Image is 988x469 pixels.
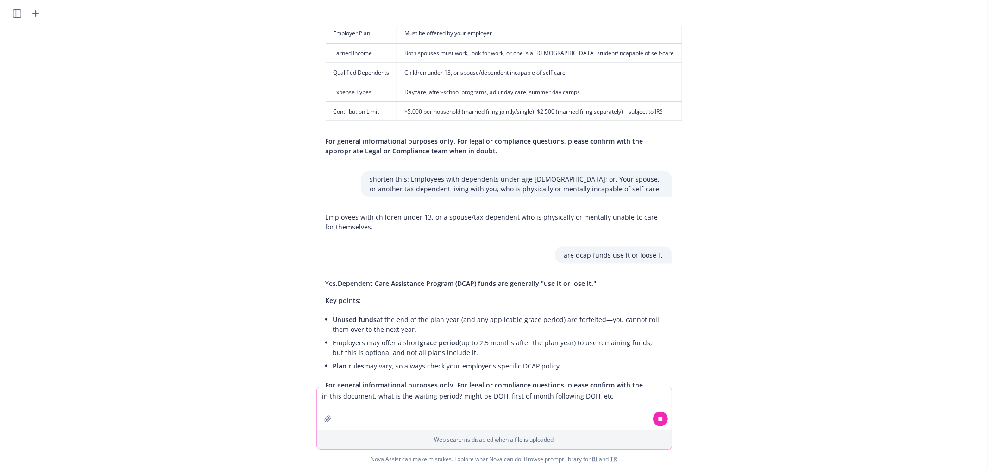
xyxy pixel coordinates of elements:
li: may vary, so always check your employer's specific DCAP policy. [333,359,663,373]
li: at the end of the plan year (and any applicable grace period) are forfeited—you cannot roll them ... [333,313,663,336]
td: Earned Income [326,43,397,63]
span: Dependent Care Assistance Program (DCAP) funds are generally "use it or lose it." [338,279,597,288]
p: Yes, [326,279,663,288]
a: TR [610,455,617,463]
td: Children under 13, or spouse/dependent incapable of self-care [397,63,682,82]
span: Plan rules [333,361,365,370]
span: grace period [420,338,460,347]
p: Employees with children under 13, or a spouse/tax-dependent who is physically or mentally unable ... [326,212,663,232]
td: Must be offered by your employer [397,24,682,43]
td: $5,000 per household (married filing jointly/single), $2,500 (married filing separately) – subjec... [397,102,682,121]
a: BI [592,455,598,463]
td: Employer Plan [326,24,397,43]
p: Web search is disabled when a file is uploaded [322,436,666,444]
td: Both spouses must work, look for work, or one is a [DEMOGRAPHIC_DATA] student/incapable of self-care [397,43,682,63]
span: Nova Assist can make mistakes. Explore what Nova can do: Browse prompt library for and [4,450,984,469]
td: Daycare, after-school programs, adult day care, summer day camps [397,82,682,101]
span: For general informational purposes only. For legal or compliance questions, please confirm with t... [326,137,643,155]
p: are dcap funds use it or loose it [564,250,663,260]
td: Qualified Dependents [326,63,397,82]
td: Expense Types [326,82,397,101]
span: For general informational purposes only. For legal or compliance questions, please confirm with t... [326,380,643,399]
li: Employers may offer a short (up to 2.5 months after the plan year) to use remaining funds, but th... [333,336,663,359]
td: Contribution Limit [326,102,397,121]
span: Unused funds [333,315,377,324]
span: Key points: [326,296,361,305]
p: shorten this: Employees with dependents under age [DEMOGRAPHIC_DATA]; or, Your spouse, or another... [370,174,663,194]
